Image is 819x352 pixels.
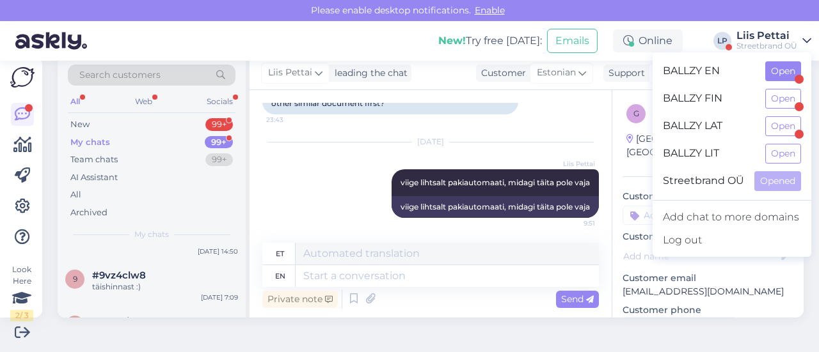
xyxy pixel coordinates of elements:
[736,31,797,41] div: Liis Pettai
[633,109,639,118] span: g
[132,93,155,110] div: Web
[736,41,797,51] div: Streetbrand OÜ
[92,270,146,281] span: #9vz4clw8
[765,144,801,164] button: Open
[204,93,235,110] div: Socials
[79,68,161,82] span: Search customers
[266,115,314,125] span: 23:43
[754,171,801,191] button: Opened
[653,229,811,252] div: Log out
[547,159,595,169] span: Liis Pettai
[70,206,107,219] div: Archived
[262,136,599,148] div: [DATE]
[663,171,744,191] span: Streetbrand OÜ
[537,66,576,80] span: Estonian
[10,310,33,321] div: 2 / 3
[713,32,731,50] div: LP
[73,274,77,284] span: 9
[623,285,793,298] p: [EMAIL_ADDRESS][DOMAIN_NAME]
[68,93,83,110] div: All
[205,153,233,166] div: 99+
[663,116,755,136] span: BALLZY LAT
[613,29,683,52] div: Online
[476,66,526,80] div: Customer
[205,136,233,149] div: 99+
[765,89,801,109] button: Open
[392,196,599,218] div: viige lihtsalt pakiautomaati, midagi täita pole vaja
[92,281,238,293] div: täishinnast :)
[276,243,284,264] div: et
[663,89,755,109] span: BALLZY FIN
[134,229,169,240] span: My chats
[736,31,811,51] a: Liis PettaiStreetbrand OÜ
[626,132,768,159] div: [GEOGRAPHIC_DATA], [GEOGRAPHIC_DATA]
[10,264,33,321] div: Look Here
[623,303,793,317] p: Customer phone
[70,118,90,131] div: New
[623,206,793,225] input: Add a tag
[70,153,118,166] div: Team chats
[70,188,81,201] div: All
[623,190,793,203] p: Customer tags
[663,61,755,81] span: BALLZY EN
[561,293,594,305] span: Send
[603,66,645,80] div: Support
[623,317,738,334] div: Request phone number
[205,118,233,131] div: 99+
[547,218,595,228] span: 9:51
[10,67,35,88] img: Askly Logo
[330,66,408,80] div: leading the chat
[92,316,145,327] span: #yuwbiet3
[401,178,590,187] span: viige lihtsalt pakiautomaati, midagi täita pole vaja
[438,34,466,47] b: New!
[471,4,509,16] span: Enable
[275,265,285,287] div: en
[70,171,118,184] div: AI Assistant
[623,171,793,182] div: Customer information
[765,116,801,136] button: Open
[623,230,793,243] p: Customer name
[765,61,801,81] button: Open
[547,29,598,53] button: Emails
[70,136,110,149] div: My chats
[663,144,755,164] span: BALLZY LIT
[201,293,238,302] div: [DATE] 7:09
[623,272,793,285] p: Customer email
[262,291,338,308] div: Private note
[438,33,542,49] div: Try free [DATE]:
[268,66,312,80] span: Liis Pettai
[653,206,811,229] a: Add chat to more domains
[623,249,779,263] input: Add name
[198,247,238,256] div: [DATE] 14:50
